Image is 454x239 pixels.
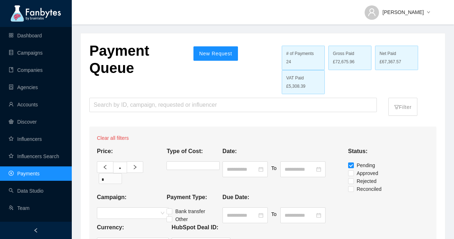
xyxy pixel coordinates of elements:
[89,42,183,80] p: Payment Queue
[97,223,124,232] p: Currency:
[286,75,320,82] div: VAT Paid
[354,169,381,177] span: Approved
[9,205,29,211] a: usergroup-addTeam
[167,147,203,156] p: Type of Cost:
[172,223,219,232] p: HubSpot Deal ID:
[9,67,43,73] a: bookCompanies
[286,50,320,57] div: # of Payments
[9,33,42,38] a: appstoreDashboard
[172,215,191,223] span: Other
[132,165,137,170] span: right
[193,46,238,61] button: New Request
[368,8,376,17] span: user
[167,193,207,202] p: Payment Type:
[394,100,412,111] p: Filter
[119,162,121,170] p: .
[223,147,237,156] p: Date:
[9,136,42,142] a: starInfluencers
[380,50,413,57] div: Net Paid
[286,83,305,90] span: £5,308.39
[9,153,59,159] a: starInfluencers Search
[103,165,108,170] span: left
[97,147,113,156] p: Price:
[199,51,232,56] span: New Request
[9,171,39,176] a: pay-circlePayments
[97,193,127,202] p: Campaign:
[9,50,43,56] a: databaseCampaigns
[380,59,401,65] span: £67,367.57
[354,177,379,185] span: Rejected
[9,188,43,194] a: searchData Studio
[9,102,38,107] a: userAccounts
[172,207,208,215] span: Bank transfer
[394,105,399,110] span: filter
[359,4,436,15] button: [PERSON_NAME]down
[383,8,424,16] span: [PERSON_NAME]
[354,185,384,193] span: Reconciled
[268,161,280,172] p: To
[333,59,355,65] span: £72,675.96
[223,193,249,202] p: Due Date:
[354,161,378,169] span: Pending
[286,59,291,64] span: 24
[333,50,367,57] div: Gross Paid
[33,228,38,233] span: left
[9,119,37,125] a: radar-chartDiscover
[268,207,280,218] p: To
[9,84,38,90] a: containerAgencies
[427,10,430,15] span: down
[97,134,429,142] p: Clear all filters
[388,98,417,116] button: filterFilter
[348,147,368,156] p: Status:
